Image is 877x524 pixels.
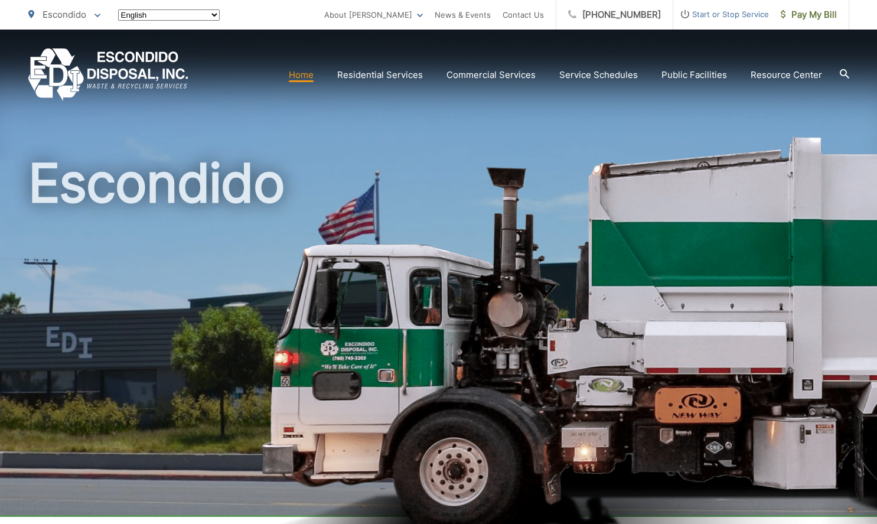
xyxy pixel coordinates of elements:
a: Commercial Services [446,68,536,82]
span: Escondido [43,9,86,20]
a: EDCD logo. Return to the homepage. [28,48,188,101]
a: Home [289,68,314,82]
a: Service Schedules [559,68,638,82]
select: Select a language [118,9,220,21]
span: Pay My Bill [781,8,837,22]
a: News & Events [435,8,491,22]
a: About [PERSON_NAME] [324,8,423,22]
a: Resource Center [751,68,822,82]
a: Residential Services [337,68,423,82]
a: Contact Us [503,8,544,22]
a: Public Facilities [661,68,727,82]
